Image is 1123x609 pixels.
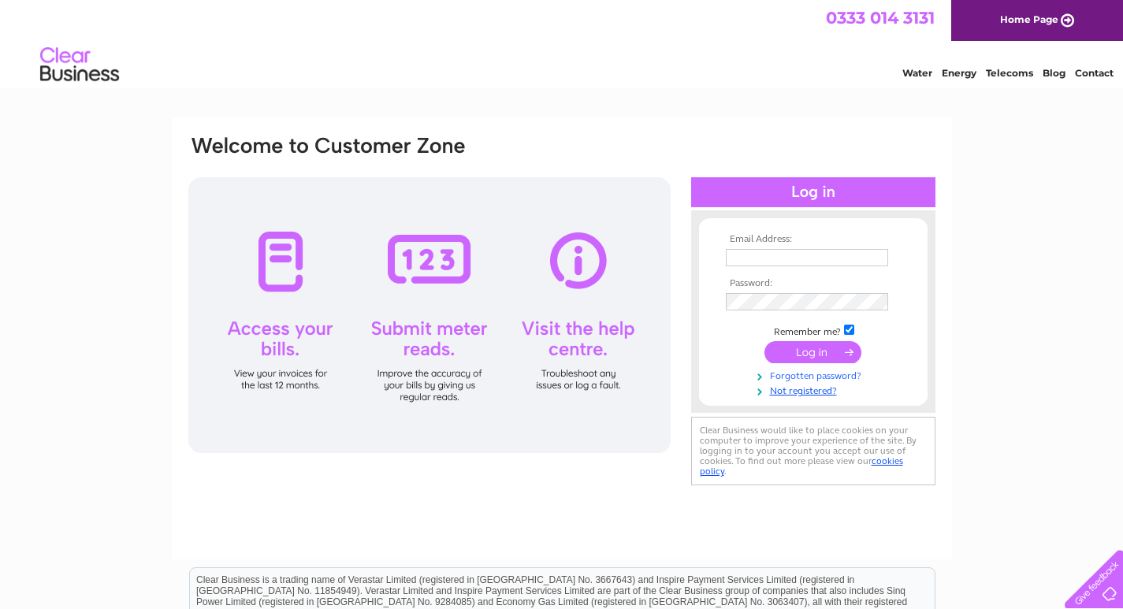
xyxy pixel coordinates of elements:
a: Forgotten password? [726,367,905,382]
div: Clear Business is a trading name of Verastar Limited (registered in [GEOGRAPHIC_DATA] No. 3667643... [190,9,935,76]
a: 0333 014 3131 [826,8,935,28]
a: Water [902,67,932,79]
a: Blog [1043,67,1065,79]
a: Contact [1075,67,1114,79]
input: Submit [764,341,861,363]
td: Remember me? [722,322,905,338]
a: cookies policy [700,455,903,477]
a: Telecoms [986,67,1033,79]
a: Not registered? [726,382,905,397]
img: logo.png [39,41,120,89]
th: Email Address: [722,234,905,245]
th: Password: [722,278,905,289]
a: Energy [942,67,976,79]
div: Clear Business would like to place cookies on your computer to improve your experience of the sit... [691,417,935,485]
